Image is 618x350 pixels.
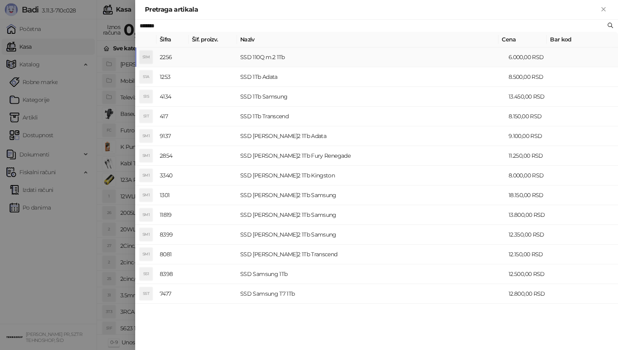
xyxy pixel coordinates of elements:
td: SSD Samsung 1Tb [237,264,505,284]
td: SSD [PERSON_NAME]2 1Tb Samsung [237,225,505,245]
td: SSD 1Tb Samsung [237,87,505,107]
th: Cena [499,32,547,47]
div: SM1 [140,169,152,182]
td: 8398 [157,264,189,284]
div: S1A [140,70,152,83]
td: SSD 1Tb Adata [237,67,505,87]
th: Šif. proizv. [189,32,237,47]
div: SM1 [140,208,152,221]
div: SS1 [140,268,152,280]
td: SSD [PERSON_NAME]2 1Tb Kingston [237,166,505,185]
th: Bar kod [547,32,611,47]
div: SM1 [140,248,152,261]
td: SSD [PERSON_NAME]2 1Tb Transcend [237,245,505,264]
td: SSD [PERSON_NAME]2 1Tb Samsung [237,185,505,205]
div: S1T [140,110,152,123]
button: Zatvori [599,5,608,14]
div: SM1 [140,189,152,202]
td: SSD 110Q m.2 1Tb [237,47,505,67]
td: 2256 [157,47,189,67]
td: 12.500,00 RSD [505,264,554,284]
th: Šifra [157,32,189,47]
td: SSD Samsung T7 1Tb [237,284,505,304]
td: 9.100,00 RSD [505,126,554,146]
td: SSD 1Tb Transcend [237,107,505,126]
td: 8.500,00 RSD [505,67,554,87]
td: 9137 [157,126,189,146]
div: S1S [140,90,152,103]
td: 3340 [157,166,189,185]
div: Pretraga artikala [145,5,599,14]
td: 12.150,00 RSD [505,245,554,264]
td: 4134 [157,87,189,107]
td: 8.000,00 RSD [505,166,554,185]
td: 8.150,00 RSD [505,107,554,126]
div: S1M [140,51,152,64]
td: 12.350,00 RSD [505,225,554,245]
td: SSD [PERSON_NAME]2 1Tb Samsung [237,205,505,225]
div: SST [140,287,152,300]
td: SSD [PERSON_NAME]2 1Tb Fury Renegade [237,146,505,166]
td: 6.000,00 RSD [505,47,554,67]
td: 13.450,00 RSD [505,87,554,107]
td: 1301 [157,185,189,205]
td: 12.800,00 RSD [505,284,554,304]
td: 11819 [157,205,189,225]
td: 2854 [157,146,189,166]
th: Naziv [237,32,499,47]
td: 13.800,00 RSD [505,205,554,225]
td: 417 [157,107,189,126]
td: 8399 [157,225,189,245]
td: 11.250,00 RSD [505,146,554,166]
td: 8081 [157,245,189,264]
div: SM1 [140,130,152,142]
td: SSD [PERSON_NAME]2 1Tb Adata [237,126,505,146]
td: 18.150,00 RSD [505,185,554,205]
td: 7477 [157,284,189,304]
div: SM1 [140,149,152,162]
div: SM1 [140,228,152,241]
td: 1253 [157,67,189,87]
